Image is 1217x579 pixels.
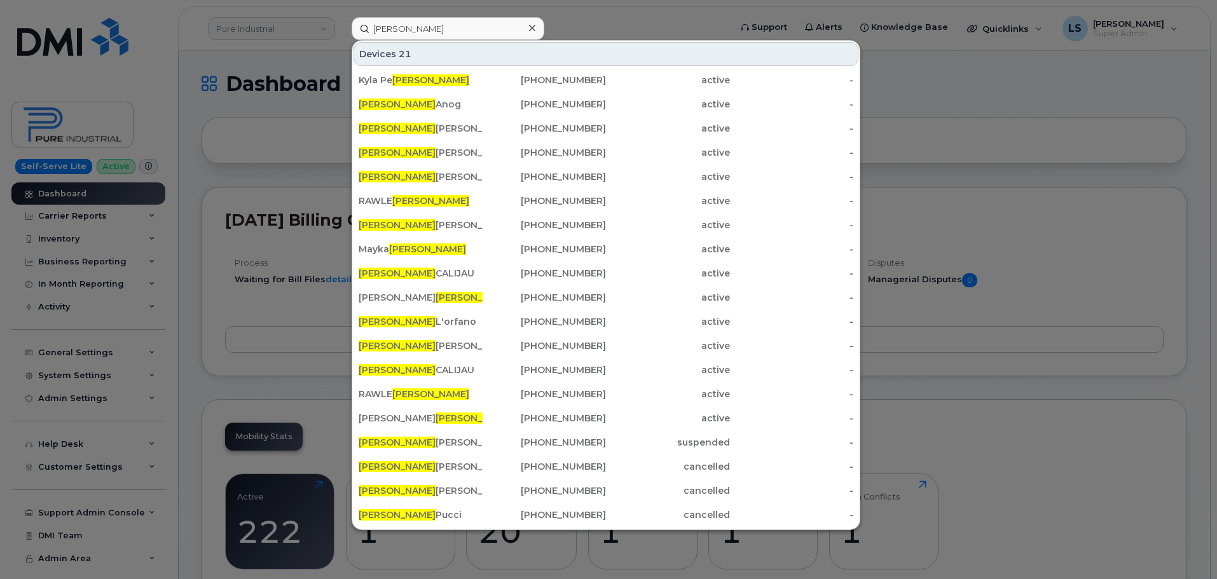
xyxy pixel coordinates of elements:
div: active [606,315,730,328]
div: [PHONE_NUMBER] [483,122,607,135]
a: [PERSON_NAME][PERSON_NAME][PHONE_NUMBER]active- [354,407,858,430]
div: active [606,412,730,425]
a: [PERSON_NAME]CALIJAU[PHONE_NUMBER]active- [354,358,858,381]
span: [PERSON_NAME] [359,268,436,279]
div: active [606,267,730,280]
div: CALIJAU [359,267,483,280]
a: [PERSON_NAME][PERSON_NAME][PHONE_NUMBER]active- [354,141,858,164]
div: Pucci [359,508,483,521]
div: [PERSON_NAME] [359,436,483,449]
div: - [730,98,854,111]
a: [PERSON_NAME][PERSON_NAME][PHONE_NUMBER]cancelled- [354,528,858,550]
div: Kyla Pe [359,74,483,86]
div: active [606,243,730,255]
a: [PERSON_NAME]L'orfano[PHONE_NUMBER]active- [354,310,858,333]
span: [PERSON_NAME] [359,461,436,472]
a: RAWLE[PERSON_NAME][PHONE_NUMBER]active- [354,189,858,212]
div: [PHONE_NUMBER] [483,194,607,207]
span: [PERSON_NAME] [392,388,469,400]
div: [PHONE_NUMBER] [483,74,607,86]
div: [PHONE_NUMBER] [483,460,607,473]
div: - [730,412,854,425]
div: L'orfano [359,315,483,328]
div: [PHONE_NUMBER] [483,146,607,159]
a: [PERSON_NAME][PERSON_NAME][PHONE_NUMBER]active- [354,214,858,236]
div: active [606,339,730,352]
div: [PERSON_NAME] [359,412,483,425]
div: - [730,460,854,473]
a: [PERSON_NAME][PERSON_NAME][PHONE_NUMBER]active- [354,165,858,188]
div: [PHONE_NUMBER] [483,219,607,231]
span: [PERSON_NAME] [389,243,466,255]
span: [PERSON_NAME] [436,292,512,303]
a: [PERSON_NAME]CALIJAU[PHONE_NUMBER]active- [354,262,858,285]
div: active [606,219,730,231]
div: [PHONE_NUMBER] [483,267,607,280]
div: [PERSON_NAME] [359,460,483,473]
a: [PERSON_NAME][PERSON_NAME][PHONE_NUMBER]active- [354,117,858,140]
div: active [606,291,730,304]
a: [PERSON_NAME][PERSON_NAME][PHONE_NUMBER]suspended- [354,431,858,454]
div: - [730,339,854,352]
div: cancelled [606,484,730,497]
a: Mayka[PERSON_NAME][PHONE_NUMBER]active- [354,238,858,261]
div: - [730,146,854,159]
div: RAWLE [359,194,483,207]
div: [PHONE_NUMBER] [483,484,607,497]
div: active [606,170,730,183]
div: active [606,98,730,111]
div: cancelled [606,460,730,473]
div: - [730,74,854,86]
div: [PERSON_NAME] [359,170,483,183]
span: [PERSON_NAME] [359,99,436,110]
span: [PERSON_NAME] [359,509,436,521]
div: [PHONE_NUMBER] [483,170,607,183]
a: RAWLE[PERSON_NAME][PHONE_NUMBER]active- [354,383,858,405]
div: active [606,364,730,376]
div: [PERSON_NAME] Job 804808 [359,484,483,497]
span: 21 [399,48,411,60]
div: [PHONE_NUMBER] [483,364,607,376]
div: [PHONE_NUMBER] [483,98,607,111]
div: [PERSON_NAME] [359,339,483,352]
div: [PHONE_NUMBER] [483,339,607,352]
div: [PHONE_NUMBER] [483,412,607,425]
a: [PERSON_NAME]Anog[PHONE_NUMBER]active- [354,93,858,116]
a: [PERSON_NAME][PERSON_NAME][PHONE_NUMBER]cancelled- [354,455,858,478]
div: - [730,388,854,400]
div: [PHONE_NUMBER] [483,388,607,400]
div: [PERSON_NAME] [359,122,483,135]
div: - [730,219,854,231]
div: active [606,74,730,86]
span: [PERSON_NAME] [359,219,436,231]
div: RAWLE [359,388,483,400]
div: - [730,436,854,449]
div: - [730,484,854,497]
div: Anog [359,98,483,111]
div: - [730,194,854,207]
div: [PHONE_NUMBER] [483,291,607,304]
div: - [730,243,854,255]
a: [PERSON_NAME]Pucci[PHONE_NUMBER]cancelled- [354,503,858,526]
div: suspended [606,436,730,449]
div: Devices [354,42,858,66]
span: [PERSON_NAME] [359,364,436,376]
div: cancelled [606,508,730,521]
span: [PERSON_NAME] [359,316,436,327]
div: Mayka [359,243,483,255]
a: Kyla Pe[PERSON_NAME][PHONE_NUMBER]active- [354,69,858,92]
div: - [730,364,854,376]
span: [PERSON_NAME] [359,123,436,134]
div: [PHONE_NUMBER] [483,436,607,449]
div: [PHONE_NUMBER] [483,508,607,521]
div: - [730,122,854,135]
div: [PERSON_NAME] [359,291,483,304]
span: [PERSON_NAME] [392,195,469,207]
div: [PERSON_NAME] [359,146,483,159]
span: [PERSON_NAME] [359,485,436,496]
div: active [606,194,730,207]
div: [PHONE_NUMBER] [483,243,607,255]
div: [PERSON_NAME] [359,219,483,231]
div: - [730,508,854,521]
div: active [606,122,730,135]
